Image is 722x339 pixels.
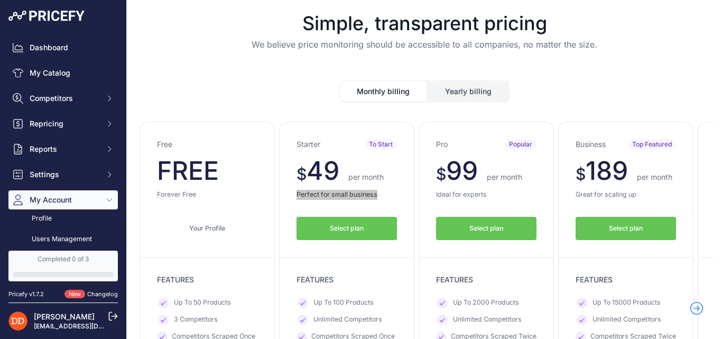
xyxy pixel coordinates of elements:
span: Select plan [330,224,364,234]
span: Unlimited Competitors [313,315,382,325]
button: Select plan [576,217,676,241]
p: FEATURES [297,274,397,285]
a: [EMAIL_ADDRESS][DOMAIN_NAME] [34,322,144,330]
p: FEATURES [157,274,257,285]
p: Perfect for small business [297,190,397,200]
a: Profile [8,209,118,228]
span: Unlimited Competitors [593,315,661,325]
p: FEATURES [436,274,536,285]
button: Settings [8,165,118,184]
span: per month [487,172,522,181]
span: My Account [30,195,99,205]
span: $ [576,164,586,184]
p: Great for scaling up [576,190,676,200]
span: New [64,290,85,299]
span: Settings [30,169,99,180]
button: Reports [8,140,118,159]
h3: Free [157,139,172,150]
div: Completed 0 of 3 [13,255,114,263]
p: Ideal for experts [436,190,536,200]
span: Repricing [30,118,99,129]
a: Dashboard [8,38,118,57]
h1: Simple, transparent pricing [135,13,714,34]
button: Select plan [436,217,536,241]
div: Pricefy v1.7.2 [8,290,44,299]
button: Monthly billing [340,81,427,102]
img: Pricefy Logo [8,11,85,21]
a: My Catalog [8,63,118,83]
span: Popular [505,139,536,150]
p: Forever Free [157,190,257,200]
span: 189 [586,155,628,186]
h3: Business [576,139,606,150]
span: $ [436,164,446,184]
span: Select plan [609,224,643,234]
p: FEATURES [576,274,676,285]
p: We believe price monitoring should be accessible to all companies, no matter the size. [135,38,714,51]
span: 99 [446,155,478,186]
span: Reports [30,144,99,154]
span: Competitors [30,93,99,104]
button: Competitors [8,89,118,108]
a: Your Profile [157,217,257,241]
a: Changelog [87,290,118,298]
span: To Start [365,139,397,150]
span: per month [637,172,672,181]
h3: Pro [436,139,448,150]
span: Up To 2000 Products [453,298,519,308]
a: [PERSON_NAME] [34,312,95,321]
span: Up To 50 Products [174,298,231,308]
span: Select plan [469,224,503,234]
span: $ [297,164,307,184]
span: Unlimited Competitors [453,315,522,325]
span: 49 [307,155,339,186]
h3: Starter [297,139,320,150]
a: Completed 0 of 3 [8,251,118,281]
a: Users Management [8,230,118,249]
span: Up To 100 Products [313,298,374,308]
button: My Account [8,190,118,209]
span: FREE [157,155,219,186]
button: Yearly billing [428,81,509,102]
button: Select plan [297,217,397,241]
span: 3 Competitors [174,315,218,325]
span: Top Featured [628,139,676,150]
button: Repricing [8,114,118,133]
span: Up To 15000 Products [593,298,661,308]
span: per month [348,172,384,181]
